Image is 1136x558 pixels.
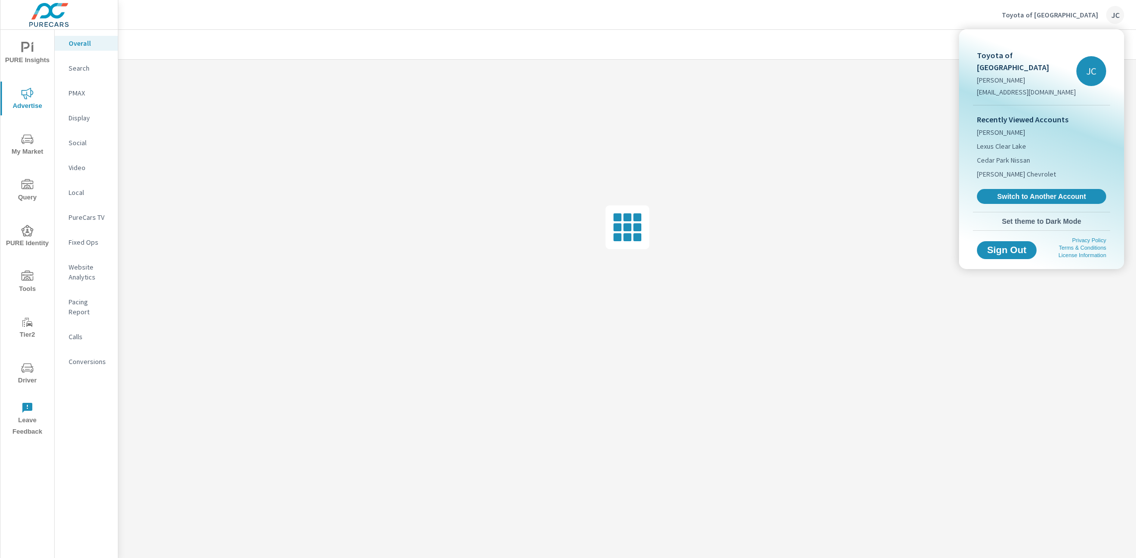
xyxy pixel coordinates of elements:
[977,49,1076,73] p: Toyota of [GEOGRAPHIC_DATA]
[977,189,1106,204] a: Switch to Another Account
[1072,237,1106,243] a: Privacy Policy
[973,212,1110,230] button: Set theme to Dark Mode
[1076,56,1106,86] div: JC
[982,192,1101,201] span: Switch to Another Account
[1059,245,1106,251] a: Terms & Conditions
[977,87,1076,97] p: [EMAIL_ADDRESS][DOMAIN_NAME]
[977,113,1106,125] p: Recently Viewed Accounts
[977,169,1056,179] span: [PERSON_NAME] Chevrolet
[977,127,1025,137] span: [PERSON_NAME]
[977,217,1106,226] span: Set theme to Dark Mode
[977,141,1026,151] span: Lexus Clear Lake
[985,246,1029,255] span: Sign Out
[977,241,1037,259] button: Sign Out
[977,75,1076,85] p: [PERSON_NAME]
[1058,252,1106,258] a: License Information
[977,155,1030,165] span: Cedar Park Nissan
